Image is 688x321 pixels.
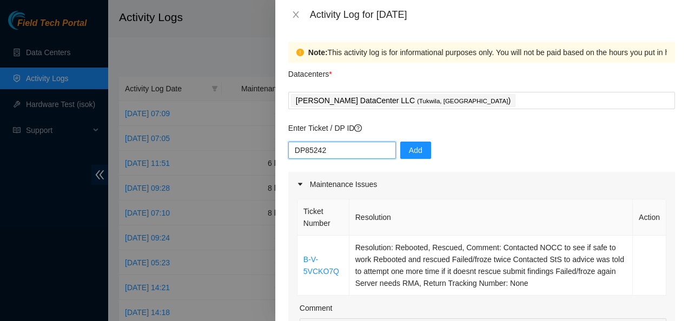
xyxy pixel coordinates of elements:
span: ( Tukwila, [GEOGRAPHIC_DATA] [417,98,508,104]
button: Close [288,10,303,20]
p: Enter Ticket / DP ID [288,122,675,134]
label: Comment [300,302,333,314]
span: caret-right [297,181,303,188]
th: Ticket Number [297,199,349,236]
span: Add [409,144,422,156]
div: Maintenance Issues [288,172,675,197]
span: close [292,10,300,19]
a: B-V-5VCKO7Q [303,255,339,276]
span: question-circle [354,124,362,132]
div: Activity Log for [DATE] [310,9,675,21]
p: Datacenters [288,63,332,80]
th: Resolution [349,199,633,236]
strong: Note: [308,46,328,58]
span: exclamation-circle [296,49,304,56]
th: Action [633,199,666,236]
button: Add [400,142,431,159]
p: [PERSON_NAME] DataCenter LLC ) [296,95,511,107]
td: Resolution: Rebooted, Rescued, Comment: Contacted NOCC to see if safe to work Rebooted and rescue... [349,236,633,296]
